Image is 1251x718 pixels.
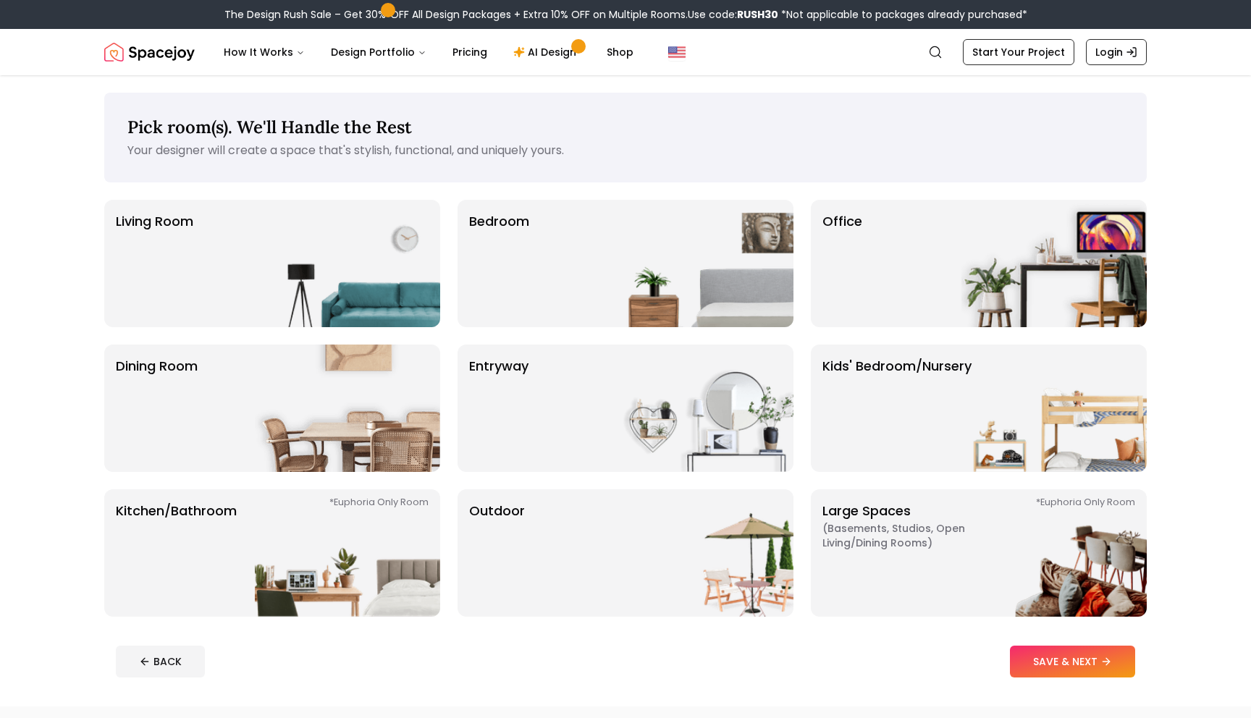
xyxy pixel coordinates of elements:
[963,39,1074,65] a: Start Your Project
[127,142,1124,159] p: Your designer will create a space that's stylish, functional, and uniquely yours.
[822,521,1003,550] span: ( Basements, Studios, Open living/dining rooms )
[255,489,440,617] img: Kitchen/Bathroom *Euphoria Only
[104,38,195,67] a: Spacejoy
[255,345,440,472] img: Dining Room
[961,345,1147,472] img: Kids' Bedroom/Nursery
[688,7,778,22] span: Use code:
[441,38,499,67] a: Pricing
[212,38,316,67] button: How It Works
[212,38,645,67] nav: Main
[255,200,440,327] img: Living Room
[104,38,195,67] img: Spacejoy Logo
[469,356,528,460] p: entryway
[822,356,972,460] p: Kids' Bedroom/Nursery
[608,200,793,327] img: Bedroom
[737,7,778,22] b: RUSH30
[127,116,412,138] span: Pick room(s). We'll Handle the Rest
[608,345,793,472] img: entryway
[116,501,237,605] p: Kitchen/Bathroom
[224,7,1027,22] div: The Design Rush Sale – Get 30% OFF All Design Packages + Extra 10% OFF on Multiple Rooms.
[668,43,686,61] img: United States
[104,29,1147,75] nav: Global
[961,200,1147,327] img: Office
[116,211,193,316] p: Living Room
[469,501,525,605] p: Outdoor
[319,38,438,67] button: Design Portfolio
[822,211,862,316] p: Office
[778,7,1027,22] span: *Not applicable to packages already purchased*
[961,489,1147,617] img: Large Spaces *Euphoria Only
[469,211,529,316] p: Bedroom
[1010,646,1135,677] button: SAVE & NEXT
[595,38,645,67] a: Shop
[608,489,793,617] img: Outdoor
[502,38,592,67] a: AI Design
[116,356,198,460] p: Dining Room
[822,501,1003,605] p: Large Spaces
[1086,39,1147,65] a: Login
[116,646,205,677] button: BACK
